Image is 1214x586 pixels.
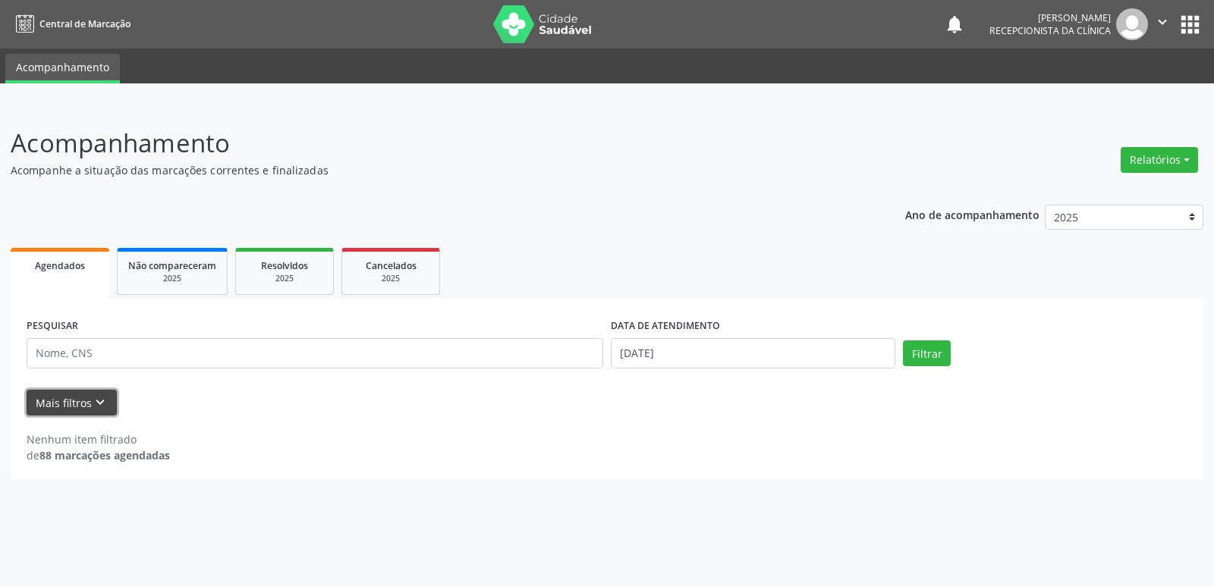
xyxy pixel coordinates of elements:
label: DATA DE ATENDIMENTO [611,315,720,338]
div: de [27,447,170,463]
button: notifications [944,14,965,35]
span: Recepcionista da clínica [989,24,1111,37]
p: Acompanhamento [11,124,845,162]
button: Mais filtroskeyboard_arrow_down [27,390,117,416]
span: Central de Marcação [39,17,131,30]
div: 2025 [353,273,429,284]
p: Ano de acompanhamento [905,205,1039,224]
button: Filtrar [903,340,951,366]
span: Não compareceram [128,259,216,272]
i: keyboard_arrow_down [92,394,109,411]
button: Relatórios [1121,147,1198,173]
label: PESQUISAR [27,315,78,338]
button: apps [1177,11,1203,38]
span: Cancelados [366,259,417,272]
div: [PERSON_NAME] [989,11,1111,24]
img: img [1116,8,1148,40]
input: Selecione um intervalo [611,338,895,368]
input: Nome, CNS [27,338,603,368]
span: Agendados [35,259,85,272]
a: Acompanhamento [5,54,120,83]
p: Acompanhe a situação das marcações correntes e finalizadas [11,162,845,178]
button:  [1148,8,1177,40]
strong: 88 marcações agendadas [39,448,170,462]
div: Nenhum item filtrado [27,431,170,447]
div: 2025 [247,273,322,284]
div: 2025 [128,273,216,284]
span: Resolvidos [261,259,308,272]
a: Central de Marcação [11,11,131,36]
i:  [1154,14,1171,30]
